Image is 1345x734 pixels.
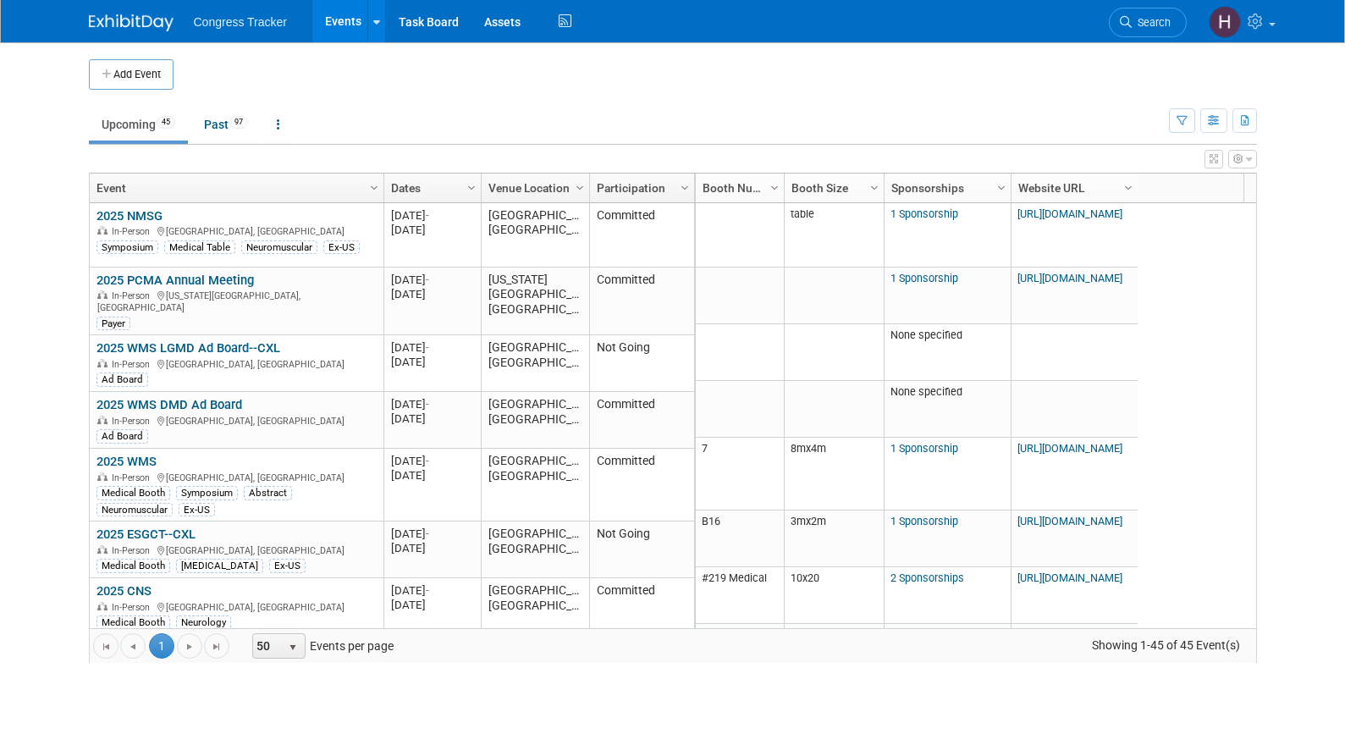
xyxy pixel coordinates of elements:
img: In-Person Event [97,472,107,481]
div: [DATE] [391,208,473,223]
td: [GEOGRAPHIC_DATA], [GEOGRAPHIC_DATA] [481,203,589,268]
td: Committed [589,268,694,335]
a: 2025 WMS [96,454,157,469]
td: 3mx2m [784,510,884,567]
td: 10x20 [784,567,884,624]
a: Column Settings [992,174,1011,199]
td: 8mx4m [784,438,884,510]
span: 50 [253,634,282,658]
span: Congress Tracker [194,15,287,29]
span: Go to the first page [99,640,113,654]
a: Sponsorships [891,174,1000,202]
a: 2025 NMSG [96,208,163,224]
div: [DATE] [391,583,473,598]
a: 2025 ESGCT--CXL [96,527,196,542]
span: In-Person [112,602,155,613]
span: - [426,455,429,467]
a: Column Settings [675,174,694,199]
a: Column Settings [1119,174,1138,199]
div: [US_STATE][GEOGRAPHIC_DATA], [GEOGRAPHIC_DATA] [96,288,376,313]
div: Ex-US [323,240,360,254]
a: Column Settings [865,174,884,199]
div: Neurology [176,615,231,629]
a: Go to the last page [204,633,229,659]
td: [GEOGRAPHIC_DATA], [GEOGRAPHIC_DATA] [481,335,589,392]
a: Booth Size [791,174,873,202]
td: Not Going [589,335,694,392]
div: Ex-US [269,559,306,572]
span: Search [1132,16,1171,29]
div: [DATE] [391,397,473,411]
div: Medical Table [164,240,235,254]
a: [URL][DOMAIN_NAME] [1017,515,1122,527]
a: [URL][DOMAIN_NAME] [1017,442,1122,455]
img: Heather Jones [1209,6,1241,38]
div: Ex-US [179,503,215,516]
div: Neuromuscular [241,240,317,254]
span: Column Settings [995,181,1008,195]
div: Symposium [96,240,158,254]
div: Payer [96,317,130,330]
div: [DATE] [391,598,473,612]
span: - [426,527,429,540]
a: [URL][DOMAIN_NAME] [1017,272,1122,284]
span: Showing 1-45 of 45 Event(s) [1076,633,1255,657]
a: 2 Sponsorships [890,571,964,584]
span: Column Settings [678,181,692,195]
div: [GEOGRAPHIC_DATA], [GEOGRAPHIC_DATA] [96,413,376,428]
span: None specified [890,385,962,398]
span: 97 [229,116,248,129]
a: 1 Sponsorship [890,207,958,220]
div: Ad Board [96,373,148,386]
div: [GEOGRAPHIC_DATA], [GEOGRAPHIC_DATA] [96,543,376,557]
span: Column Settings [573,181,587,195]
span: Go to the previous page [126,640,140,654]
a: 2025 PCMA Annual Meeting [96,273,254,288]
span: In-Person [112,416,155,427]
span: - [426,209,429,222]
a: Website URL [1018,174,1127,202]
div: [MEDICAL_DATA] [176,559,263,572]
div: Medical Booth [96,486,170,499]
span: In-Person [112,359,155,370]
span: Column Settings [768,181,781,195]
span: In-Person [112,472,155,483]
span: - [426,341,429,354]
td: Committed [589,392,694,449]
a: Column Settings [365,174,383,199]
td: Committed [589,449,694,522]
td: [GEOGRAPHIC_DATA], [GEOGRAPHIC_DATA] [481,449,589,522]
span: Column Settings [1122,181,1135,195]
a: Go to the next page [177,633,202,659]
a: [URL][DOMAIN_NAME] [1017,571,1122,584]
div: [GEOGRAPHIC_DATA], [GEOGRAPHIC_DATA] [96,224,376,238]
button: Add Event [89,59,174,90]
div: [DATE] [391,541,473,555]
a: Column Settings [462,174,481,199]
td: #219 Medical [696,567,784,624]
span: In-Person [112,290,155,301]
td: Committed [589,578,694,635]
span: None specified [890,328,962,341]
span: Column Settings [465,181,478,195]
a: Venue Location [488,174,578,202]
span: - [426,398,429,411]
td: [GEOGRAPHIC_DATA], [GEOGRAPHIC_DATA] [481,392,589,449]
td: table [784,203,884,268]
div: Neuromuscular [96,503,173,516]
div: [GEOGRAPHIC_DATA], [GEOGRAPHIC_DATA] [96,470,376,484]
div: [DATE] [391,287,473,301]
a: 1 Sponsorship [890,442,958,455]
div: [DATE] [391,468,473,483]
a: Column Settings [765,174,784,199]
a: Past97 [191,108,261,141]
a: [URL][DOMAIN_NAME] [1017,207,1122,220]
td: Not Going [589,522,694,578]
span: - [426,273,429,286]
span: Go to the last page [210,640,223,654]
a: Booth Number [703,174,773,202]
a: Go to the previous page [120,633,146,659]
span: 1 [149,633,174,659]
span: Events per page [230,633,411,659]
img: ExhibitDay [89,14,174,31]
